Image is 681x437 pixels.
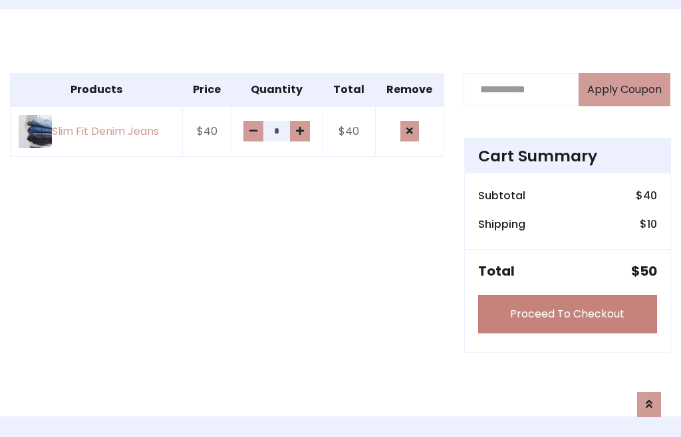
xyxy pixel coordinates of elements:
[375,73,444,106] th: Remove
[640,262,657,280] span: 50
[478,295,657,333] a: Proceed To Checkout
[182,106,231,157] td: $40
[640,218,657,230] h6: $
[478,189,525,202] h6: Subtotal
[636,189,657,202] h6: $
[579,73,670,106] button: Apply Coupon
[478,263,515,279] h5: Total
[19,115,174,148] a: Slim Fit Denim Jeans
[182,73,231,106] th: Price
[643,188,657,203] span: 40
[11,73,183,106] th: Products
[323,106,375,157] td: $40
[323,73,375,106] th: Total
[631,263,657,279] h5: $
[478,147,657,165] h4: Cart Summary
[478,218,525,230] h6: Shipping
[231,73,323,106] th: Quantity
[647,217,657,232] span: 10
